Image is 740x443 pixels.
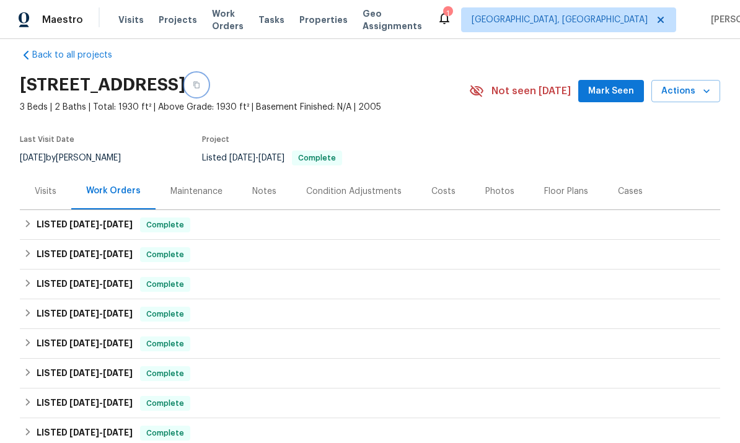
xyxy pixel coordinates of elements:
[69,220,99,229] span: [DATE]
[212,7,244,32] span: Work Orders
[69,428,133,437] span: -
[69,309,133,318] span: -
[141,427,189,439] span: Complete
[103,428,133,437] span: [DATE]
[103,398,133,407] span: [DATE]
[618,185,643,198] div: Cases
[202,136,229,143] span: Project
[141,367,189,380] span: Complete
[20,270,720,299] div: LISTED [DATE]-[DATE]Complete
[20,210,720,240] div: LISTED [DATE]-[DATE]Complete
[35,185,56,198] div: Visits
[69,398,133,407] span: -
[141,397,189,410] span: Complete
[185,74,208,96] button: Copy Address
[37,307,133,322] h6: LISTED
[485,185,514,198] div: Photos
[170,185,222,198] div: Maintenance
[544,185,588,198] div: Floor Plans
[20,329,720,359] div: LISTED [DATE]-[DATE]Complete
[443,7,452,20] div: 1
[69,428,99,437] span: [DATE]
[69,339,99,348] span: [DATE]
[86,185,141,197] div: Work Orders
[118,14,144,26] span: Visits
[293,154,341,162] span: Complete
[103,339,133,348] span: [DATE]
[37,426,133,441] h6: LISTED
[37,396,133,411] h6: LISTED
[159,14,197,26] span: Projects
[42,14,83,26] span: Maestro
[103,250,133,258] span: [DATE]
[141,219,189,231] span: Complete
[491,85,571,97] span: Not seen [DATE]
[103,369,133,377] span: [DATE]
[299,14,348,26] span: Properties
[651,80,720,103] button: Actions
[229,154,255,162] span: [DATE]
[37,366,133,381] h6: LISTED
[258,15,284,24] span: Tasks
[37,336,133,351] h6: LISTED
[37,247,133,262] h6: LISTED
[69,369,99,377] span: [DATE]
[20,101,469,113] span: 3 Beds | 2 Baths | Total: 1930 ft² | Above Grade: 1930 ft² | Basement Finished: N/A | 2005
[69,279,99,288] span: [DATE]
[141,338,189,350] span: Complete
[141,308,189,320] span: Complete
[20,359,720,388] div: LISTED [DATE]-[DATE]Complete
[229,154,284,162] span: -
[69,339,133,348] span: -
[20,299,720,329] div: LISTED [DATE]-[DATE]Complete
[20,151,136,165] div: by [PERSON_NAME]
[588,84,634,99] span: Mark Seen
[103,309,133,318] span: [DATE]
[258,154,284,162] span: [DATE]
[472,14,648,26] span: [GEOGRAPHIC_DATA], [GEOGRAPHIC_DATA]
[252,185,276,198] div: Notes
[69,309,99,318] span: [DATE]
[103,220,133,229] span: [DATE]
[20,136,74,143] span: Last Visit Date
[578,80,644,103] button: Mark Seen
[20,240,720,270] div: LISTED [DATE]-[DATE]Complete
[20,388,720,418] div: LISTED [DATE]-[DATE]Complete
[141,278,189,291] span: Complete
[431,185,456,198] div: Costs
[69,369,133,377] span: -
[306,185,402,198] div: Condition Adjustments
[103,279,133,288] span: [DATE]
[20,79,185,91] h2: [STREET_ADDRESS]
[20,49,139,61] a: Back to all projects
[661,84,710,99] span: Actions
[69,220,133,229] span: -
[37,277,133,292] h6: LISTED
[69,250,99,258] span: [DATE]
[141,248,189,261] span: Complete
[363,7,422,32] span: Geo Assignments
[69,398,99,407] span: [DATE]
[69,250,133,258] span: -
[37,217,133,232] h6: LISTED
[20,154,46,162] span: [DATE]
[202,154,342,162] span: Listed
[69,279,133,288] span: -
